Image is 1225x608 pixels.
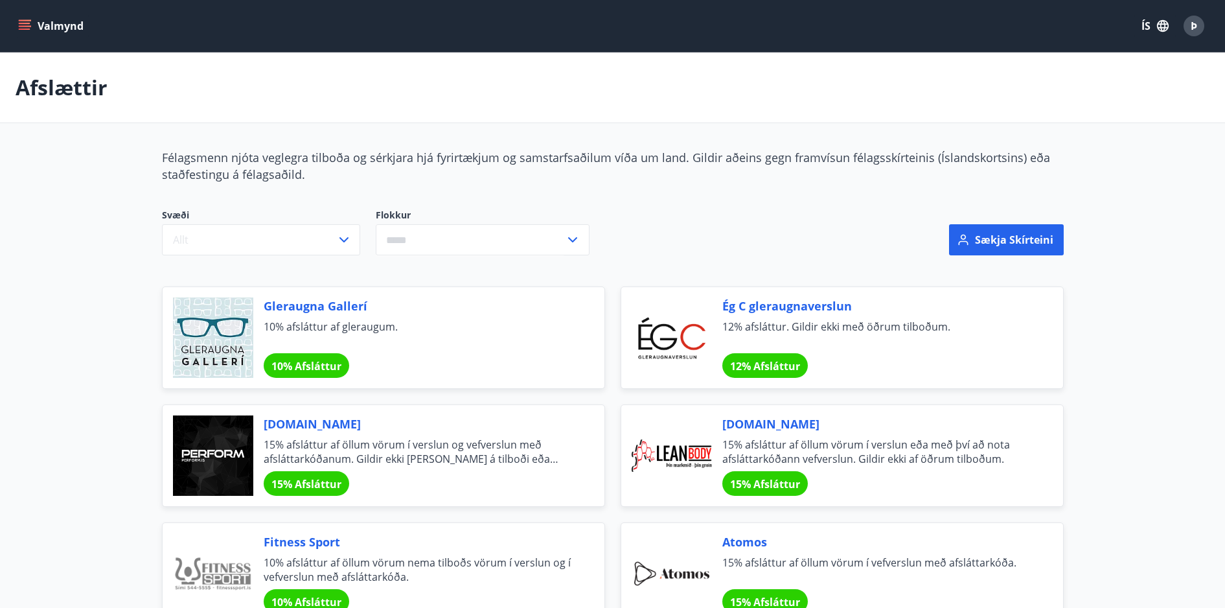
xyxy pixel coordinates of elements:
[264,438,573,466] span: 15% afsláttur af öllum vörum í verslun og vefverslun með afsláttarkóðanum. Gildir ekki [PERSON_NA...
[1178,10,1209,41] button: Þ
[264,320,573,348] span: 10% afsláttur af gleraugum.
[722,298,1032,314] span: Ég C gleraugnaverslun
[722,555,1032,584] span: 15% afsláttur af öllum vörum í vefverslun með afsláttarkóða.
[162,150,1050,182] span: Félagsmenn njóta veglegra tilboða og sérkjara hjá fyrirtækjum og samstarfsaðilum víða um land. Gi...
[722,533,1032,550] span: Atomos
[722,438,1032,466] span: 15% afsláttur af öllum vörum í verslun eða með því að nota afsláttarkóðann vefverslun. Gildir ekk...
[173,233,189,247] span: Allt
[264,298,573,314] span: Gleraugna Gallerí
[722,320,1032,348] span: 12% afsláttur. Gildir ekki með öðrum tilboðum.
[271,359,341,373] span: 10% Afsláttur
[730,359,800,373] span: 12% Afsláttur
[271,477,341,491] span: 15% Afsláttur
[730,477,800,491] span: 15% Afsláttur
[264,415,573,432] span: [DOMAIN_NAME]
[16,14,89,38] button: menu
[162,209,360,224] span: Svæði
[264,555,573,584] span: 10% afsláttur af öllum vörum nema tilboðs vörum í verslun og í vefverslun með afsláttarkóða.
[16,73,108,102] p: Afslættir
[376,209,590,222] label: Flokkur
[1134,14,1176,38] button: ÍS
[162,224,360,255] button: Allt
[949,224,1064,255] button: Sækja skírteini
[264,533,573,550] span: Fitness Sport
[722,415,1032,432] span: [DOMAIN_NAME]
[1191,19,1197,33] span: Þ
